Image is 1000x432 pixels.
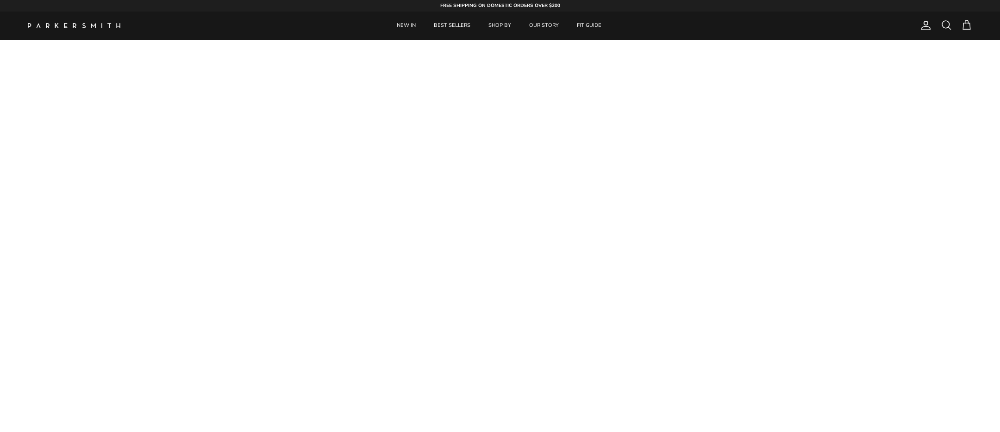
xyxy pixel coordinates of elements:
[388,12,424,40] a: NEW IN
[440,2,560,9] strong: FREE SHIPPING ON DOMESTIC ORDERS OVER $200
[425,12,479,40] a: BEST SELLERS
[480,12,519,40] a: SHOP BY
[521,12,567,40] a: OUR STORY
[28,23,120,28] a: Parker Smith
[917,20,931,31] a: Account
[569,12,610,40] a: FIT GUIDE
[138,12,860,40] div: Primary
